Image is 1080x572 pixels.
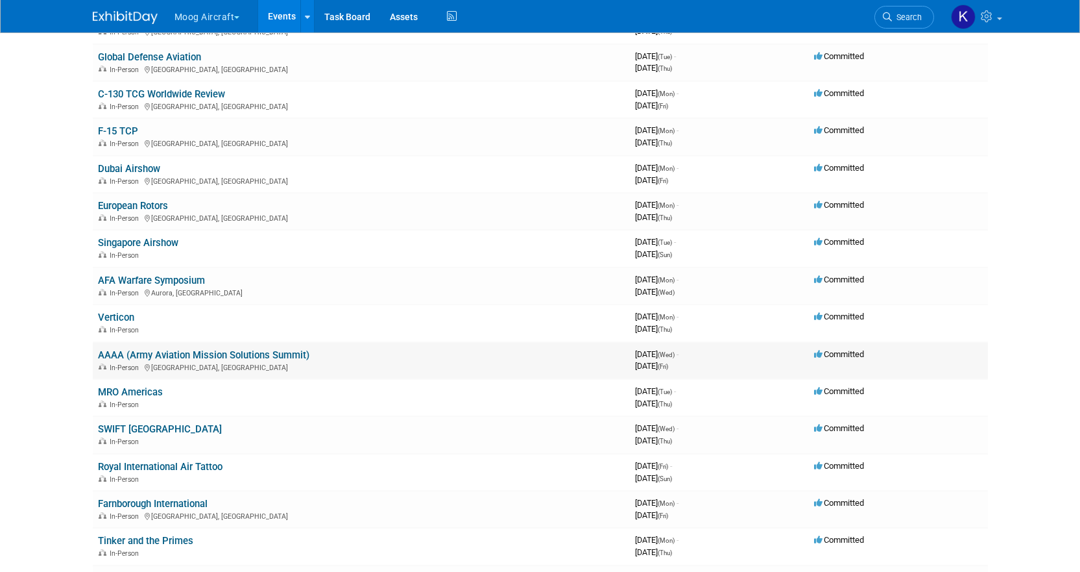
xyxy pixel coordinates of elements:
[99,103,106,109] img: In-Person Event
[814,461,864,471] span: Committed
[658,326,672,333] span: (Thu)
[674,237,676,247] span: -
[677,312,678,321] span: -
[93,11,158,24] img: ExhibitDay
[658,363,668,370] span: (Fri)
[658,388,672,395] span: (Tue)
[677,200,678,210] span: -
[677,275,678,284] span: -
[110,214,143,223] span: In-Person
[99,326,106,332] img: In-Person Event
[635,138,672,147] span: [DATE]
[635,63,672,73] span: [DATE]
[98,175,625,186] div: [GEOGRAPHIC_DATA], [GEOGRAPHIC_DATA]
[98,349,309,361] a: AAAA (Army Aviation Mission Solutions Summit)
[658,202,675,209] span: (Mon)
[658,65,672,72] span: (Thu)
[814,88,864,98] span: Committed
[677,349,678,359] span: -
[110,326,143,334] span: In-Person
[635,386,676,396] span: [DATE]
[635,175,668,185] span: [DATE]
[814,200,864,210] span: Committed
[635,473,672,483] span: [DATE]
[99,251,106,258] img: In-Person Event
[110,549,143,558] span: In-Person
[658,239,672,246] span: (Tue)
[814,163,864,173] span: Committed
[658,251,672,258] span: (Sun)
[635,163,678,173] span: [DATE]
[874,6,934,29] a: Search
[658,277,675,284] span: (Mon)
[658,127,675,134] span: (Mon)
[635,399,672,408] span: [DATE]
[814,51,864,61] span: Committed
[635,312,678,321] span: [DATE]
[658,549,672,556] span: (Thu)
[635,287,675,297] span: [DATE]
[658,438,672,445] span: (Thu)
[635,212,672,222] span: [DATE]
[658,140,672,147] span: (Thu)
[99,364,106,370] img: In-Person Event
[658,314,675,321] span: (Mon)
[635,275,678,284] span: [DATE]
[635,535,678,545] span: [DATE]
[658,512,668,519] span: (Fri)
[951,5,976,29] img: Kathryn Germony
[110,512,143,521] span: In-Person
[635,510,668,520] span: [DATE]
[110,364,143,372] span: In-Person
[635,101,668,110] span: [DATE]
[99,66,106,72] img: In-Person Event
[658,289,675,296] span: (Wed)
[674,386,676,396] span: -
[635,361,668,371] span: [DATE]
[677,498,678,508] span: -
[99,549,106,556] img: In-Person Event
[635,423,678,433] span: [DATE]
[98,362,625,372] div: [GEOGRAPHIC_DATA], [GEOGRAPHIC_DATA]
[110,289,143,297] span: In-Person
[110,177,143,186] span: In-Person
[658,53,672,60] span: (Tue)
[677,163,678,173] span: -
[814,349,864,359] span: Committed
[892,12,922,22] span: Search
[635,324,672,334] span: [DATE]
[110,438,143,446] span: In-Person
[814,312,864,321] span: Committed
[99,512,106,519] img: In-Person Event
[110,140,143,148] span: In-Person
[674,51,676,61] span: -
[98,101,625,111] div: [GEOGRAPHIC_DATA], [GEOGRAPHIC_DATA]
[814,386,864,396] span: Committed
[635,349,678,359] span: [DATE]
[99,140,106,146] img: In-Person Event
[658,90,675,97] span: (Mon)
[635,88,678,98] span: [DATE]
[99,214,106,221] img: In-Person Event
[98,88,225,100] a: C-130 TCG Worldwide Review
[814,237,864,247] span: Committed
[98,498,208,510] a: Farnborough International
[670,461,672,471] span: -
[98,163,160,175] a: Dubai Airshow
[98,138,625,148] div: [GEOGRAPHIC_DATA], [GEOGRAPHIC_DATA]
[658,165,675,172] span: (Mon)
[658,425,675,432] span: (Wed)
[110,103,143,111] span: In-Person
[99,438,106,444] img: In-Person Event
[658,500,675,507] span: (Mon)
[658,214,672,221] span: (Thu)
[635,237,676,247] span: [DATE]
[110,251,143,260] span: In-Person
[110,475,143,484] span: In-Person
[110,401,143,409] span: In-Person
[658,401,672,408] span: (Thu)
[98,287,625,297] div: Aurora, [GEOGRAPHIC_DATA]
[635,125,678,135] span: [DATE]
[98,461,222,473] a: Royal International Air Tattoo
[814,535,864,545] span: Committed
